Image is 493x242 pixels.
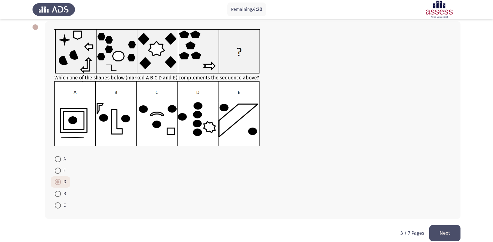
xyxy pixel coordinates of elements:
img: UkFYYV8wOTRfQS5wbmcxNjkxMzMzNDM5Mjg2.png [54,29,260,73]
span: 4:20 [253,6,262,12]
span: C [61,202,66,209]
img: Assess Talent Management logo [33,1,75,18]
p: Remaining: [231,6,262,13]
p: 3 / 7 Pages [400,230,424,236]
div: Which one of the shapes below (marked A B C D and E) complements the sequence above? [54,29,451,147]
button: load next page [429,225,460,241]
span: A [61,155,66,163]
span: D [61,178,66,186]
img: Assessment logo of Assessment En (Focus & 16PD) [418,1,460,18]
span: B [61,190,66,198]
span: E [61,167,66,174]
img: UkFYYV8wOTRfQi5wbmcxNjkxMzMzNDQ3OTcw.png [54,81,260,146]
